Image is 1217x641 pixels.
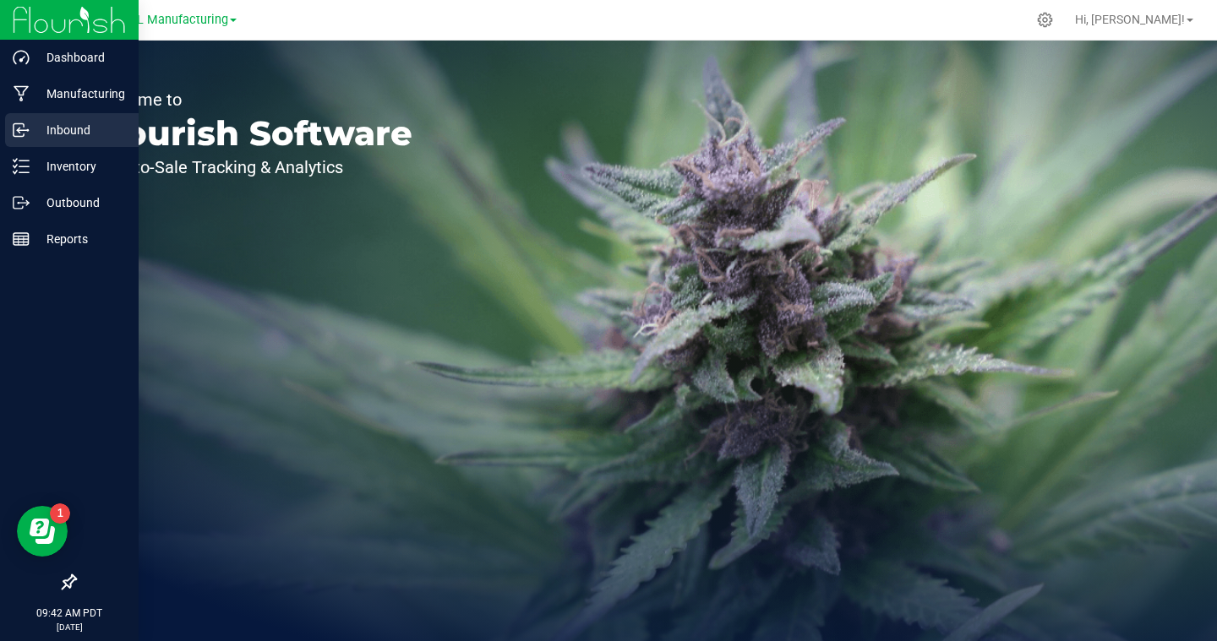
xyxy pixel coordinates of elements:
span: Hi, [PERSON_NAME]! [1075,13,1185,26]
p: Seed-to-Sale Tracking & Analytics [91,159,412,176]
inline-svg: Inventory [13,158,30,175]
iframe: Resource center unread badge [50,503,70,524]
p: [DATE] [8,621,131,633]
p: Reports [30,229,131,249]
p: 09:42 AM PDT [8,606,131,621]
inline-svg: Outbound [13,194,30,211]
p: Outbound [30,193,131,213]
p: Welcome to [91,91,412,108]
p: Inbound [30,120,131,140]
iframe: Resource center [17,506,68,557]
p: Flourish Software [91,117,412,150]
p: Manufacturing [30,84,131,104]
p: Dashboard [30,47,131,68]
inline-svg: Dashboard [13,49,30,66]
inline-svg: Reports [13,231,30,247]
span: LEVEL Manufacturing [109,13,228,27]
div: Manage settings [1034,12,1056,28]
p: Inventory [30,156,131,177]
inline-svg: Manufacturing [13,85,30,102]
inline-svg: Inbound [13,122,30,139]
